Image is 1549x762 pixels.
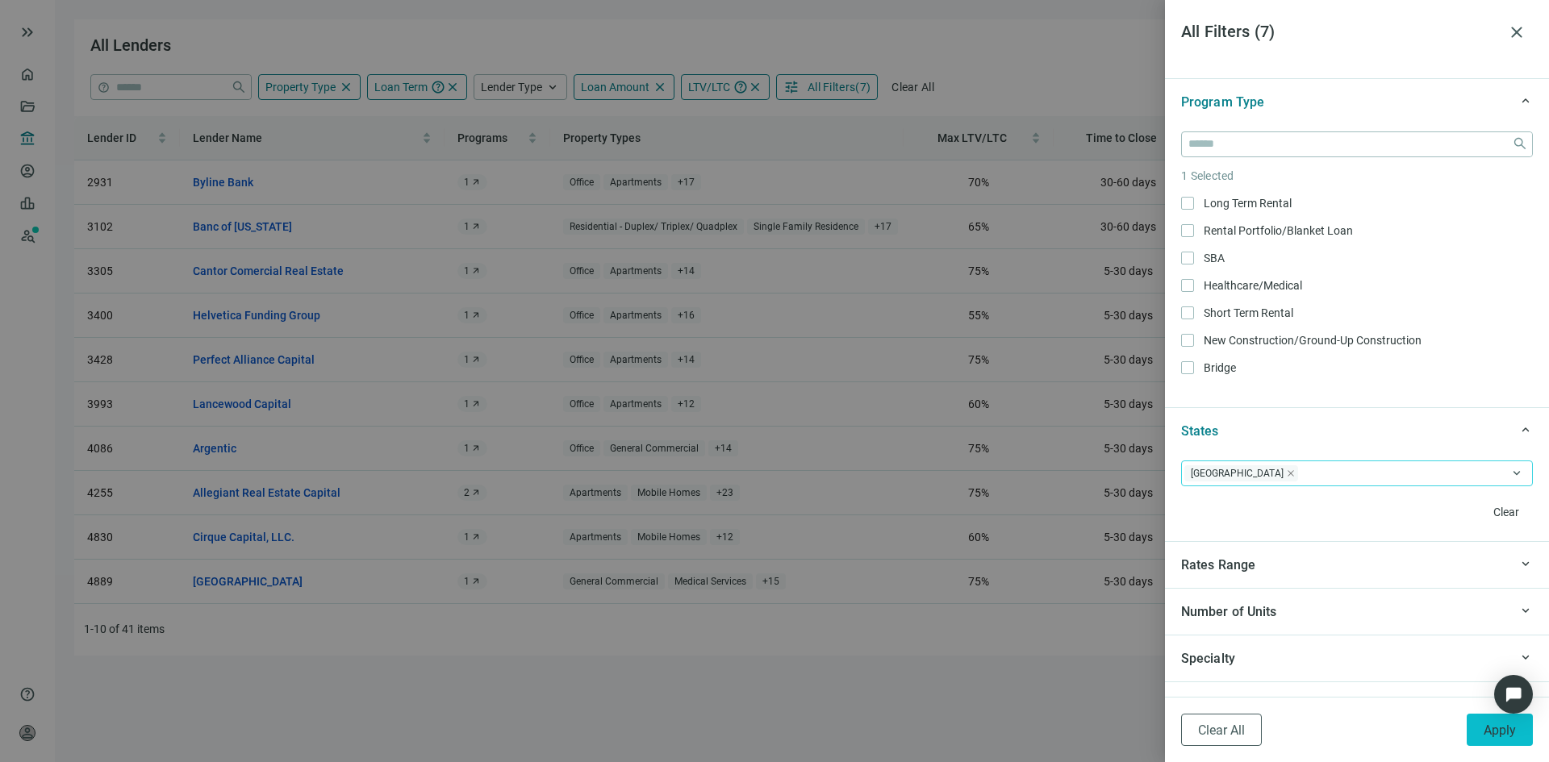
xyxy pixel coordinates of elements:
div: keyboard_arrow_upPurpose of Loan [1165,681,1549,728]
article: All Filters ( 7 ) [1181,19,1501,44]
div: keyboard_arrow_upStates [1165,407,1549,454]
span: States [1181,423,1219,439]
span: SBA [1194,249,1231,267]
span: Short Term Rental [1194,304,1300,322]
span: TX [1184,465,1298,481]
article: 1 Selected [1181,167,1533,185]
button: Apply [1467,714,1533,746]
span: Clear [1493,506,1519,518]
span: Apply [1484,722,1516,738]
button: Clear [1480,499,1533,525]
div: keyboard_arrow_upNumber of Units [1165,588,1549,635]
div: keyboard_arrow_upProgram Type [1165,78,1549,125]
span: Healthcare/Medical [1194,277,1309,294]
button: Clear All [1181,714,1262,746]
div: keyboard_arrow_upRates Range [1165,541,1549,588]
span: Specialty [1181,651,1235,666]
span: Long Term Rental [1194,194,1298,212]
div: keyboard_arrow_upSpecialty [1165,635,1549,681]
span: Number of Units [1181,604,1277,619]
span: Program Type [1181,94,1264,110]
span: close [1287,469,1295,477]
span: Rates Range [1181,557,1255,573]
span: close [1507,23,1526,42]
span: [GEOGRAPHIC_DATA] [1191,465,1284,481]
span: Clear All [1198,722,1245,738]
span: Bridge [1194,359,1242,377]
span: Rental Portfolio/Blanket Loan [1194,222,1359,239]
div: Open Intercom Messenger [1494,675,1533,714]
button: close [1501,16,1533,48]
span: New Construction/Ground-Up Construction [1194,331,1428,349]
